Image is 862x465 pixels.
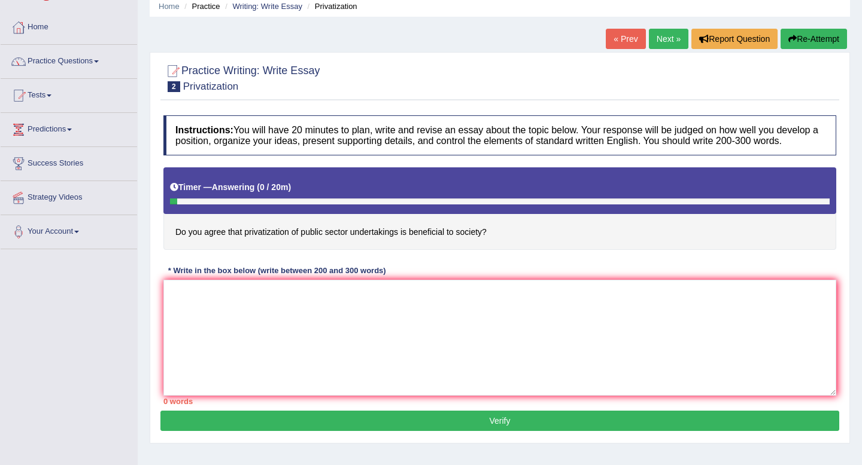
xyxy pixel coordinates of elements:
a: « Prev [606,29,645,49]
a: Home [159,2,180,11]
a: Home [1,11,137,41]
li: Practice [181,1,220,12]
a: Tests [1,79,137,109]
small: Privatization [183,81,239,92]
h5: Timer — [170,183,291,192]
span: 2 [168,81,180,92]
div: * Write in the box below (write between 200 and 300 words) [163,265,390,276]
b: ( [257,182,260,192]
h4: You will have 20 minutes to plan, write and revise an essay about the topic below. Your response ... [163,115,836,155]
div: 0 words [163,396,836,407]
a: Predictions [1,113,137,143]
b: ) [288,182,291,192]
h2: Practice Writing: Write Essay [163,62,320,92]
a: Writing: Write Essay [232,2,302,11]
b: Answering [212,182,255,192]
a: Practice Questions [1,45,137,75]
a: Next » [649,29,688,49]
a: Success Stories [1,147,137,177]
button: Verify [160,411,839,431]
button: Report Question [691,29,778,49]
b: 0 / 20m [260,182,288,192]
a: Your Account [1,215,137,245]
b: Instructions: [175,125,233,135]
li: Privatization [305,1,357,12]
a: Strategy Videos [1,181,137,211]
button: Re-Attempt [781,29,847,49]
